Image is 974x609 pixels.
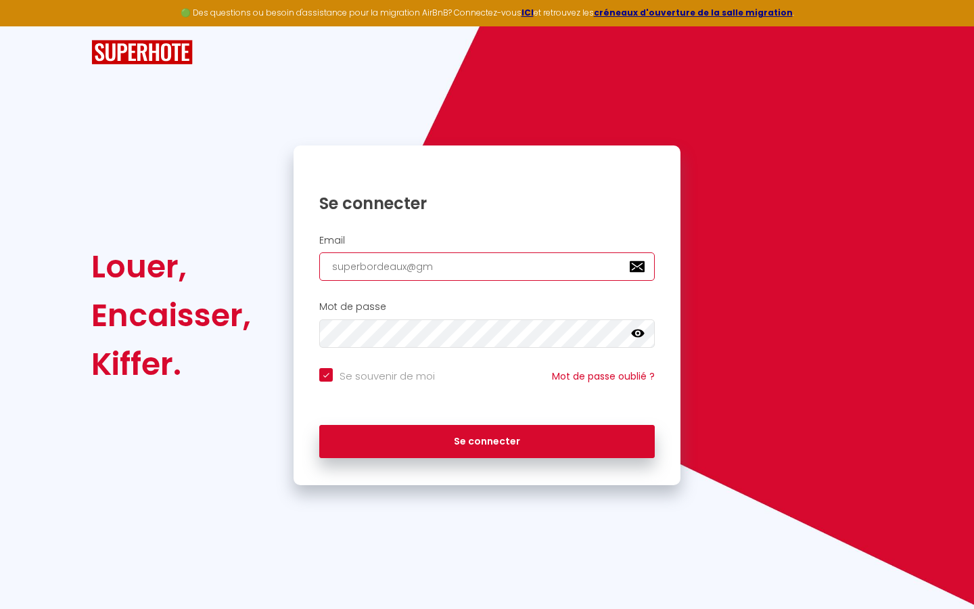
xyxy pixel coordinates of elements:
[91,40,193,65] img: SuperHote logo
[319,235,655,246] h2: Email
[594,7,793,18] a: créneaux d'ouverture de la salle migration
[319,301,655,313] h2: Mot de passe
[91,242,251,291] div: Louer,
[552,369,655,383] a: Mot de passe oublié ?
[319,425,655,459] button: Se connecter
[91,340,251,388] div: Kiffer.
[319,252,655,281] input: Ton Email
[11,5,51,46] button: Ouvrir le widget de chat LiveChat
[319,193,655,214] h1: Se connecter
[91,291,251,340] div: Encaisser,
[521,7,534,18] a: ICI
